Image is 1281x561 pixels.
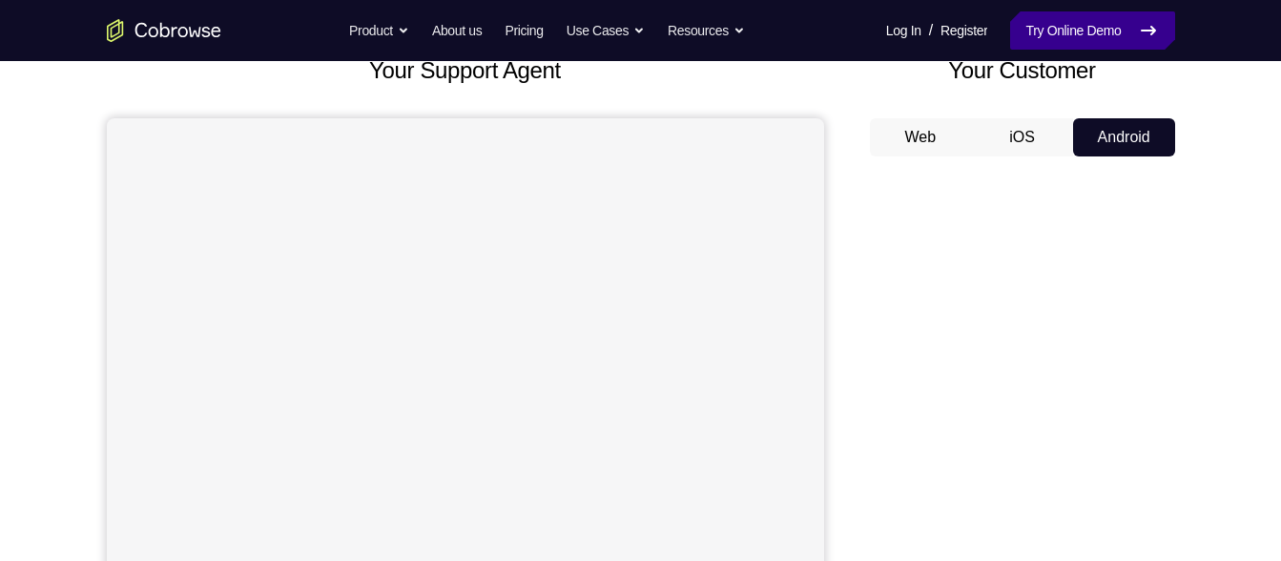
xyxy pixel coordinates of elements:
[107,53,824,88] h2: Your Support Agent
[929,19,933,42] span: /
[870,118,972,156] button: Web
[505,11,543,50] a: Pricing
[432,11,482,50] a: About us
[971,118,1073,156] button: iOS
[567,11,645,50] button: Use Cases
[107,19,221,42] a: Go to the home page
[349,11,409,50] button: Product
[1073,118,1175,156] button: Android
[1010,11,1174,50] a: Try Online Demo
[668,11,745,50] button: Resources
[940,11,987,50] a: Register
[870,53,1175,88] h2: Your Customer
[886,11,921,50] a: Log In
